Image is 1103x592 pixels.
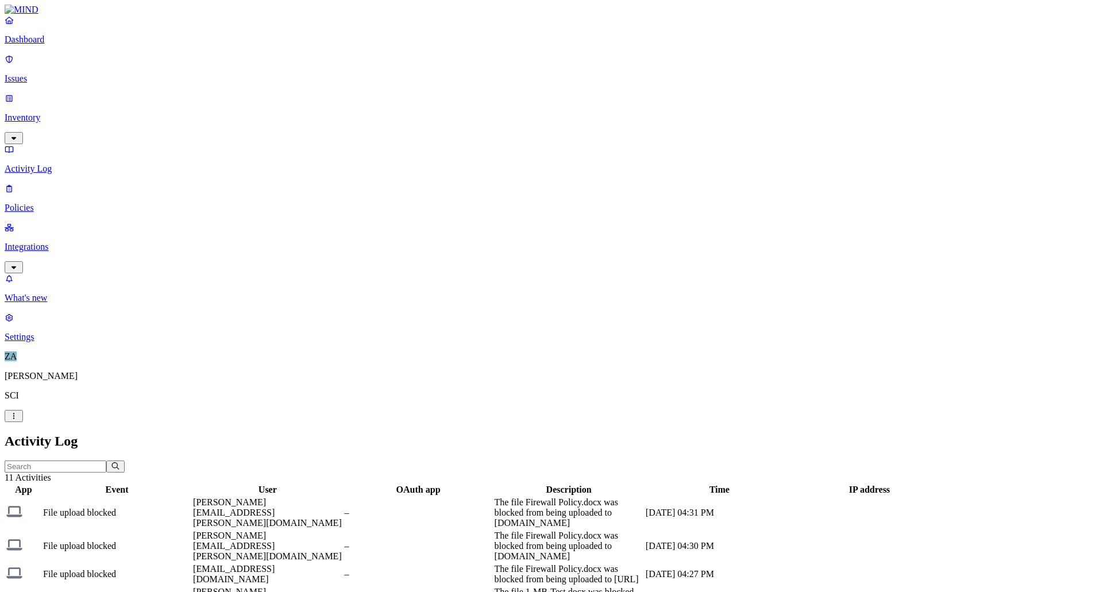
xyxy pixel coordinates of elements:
[5,473,51,482] span: 11 Activities
[5,222,1098,272] a: Integrations
[6,485,41,495] div: App
[5,312,1098,342] a: Settings
[345,485,492,495] div: OAuth app
[193,497,342,528] span: [PERSON_NAME][EMAIL_ADDRESS][PERSON_NAME][DOMAIN_NAME]
[646,541,714,551] span: [DATE] 04:30 PM
[495,564,643,585] div: The file Firewall Policy.docx was blocked from being uploaded to [URL]
[5,242,1098,252] p: Integrations
[6,537,22,553] img: endpoint
[5,183,1098,213] a: Policies
[345,508,349,517] span: –
[646,508,714,517] span: [DATE] 04:31 PM
[495,531,643,562] div: The file Firewall Policy.docx was blocked from being uploaded to [DOMAIN_NAME]
[345,541,349,551] span: –
[495,485,643,495] div: Description
[6,504,22,520] img: endpoint
[6,565,22,581] img: endpoint
[5,144,1098,174] a: Activity Log
[345,569,349,579] span: –
[5,332,1098,342] p: Settings
[5,5,38,15] img: MIND
[193,564,275,584] span: [EMAIL_ADDRESS][DOMAIN_NAME]
[43,541,191,551] div: File upload blocked
[646,569,714,579] span: [DATE] 04:27 PM
[5,273,1098,303] a: What's new
[5,371,1098,381] p: [PERSON_NAME]
[5,461,106,473] input: Search
[5,73,1098,84] p: Issues
[5,15,1098,45] a: Dashboard
[43,485,191,495] div: Event
[5,93,1098,142] a: Inventory
[43,508,191,518] div: File upload blocked
[5,351,17,361] span: ZA
[5,434,1098,449] h2: Activity Log
[5,34,1098,45] p: Dashboard
[43,569,191,579] div: File upload blocked
[5,164,1098,174] p: Activity Log
[495,497,643,528] div: The file Firewall Policy.docx was blocked from being uploaded to [DOMAIN_NAME]
[646,485,793,495] div: Time
[193,531,342,561] span: [PERSON_NAME][EMAIL_ADDRESS][PERSON_NAME][DOMAIN_NAME]
[5,54,1098,84] a: Issues
[5,113,1098,123] p: Inventory
[193,485,342,495] div: User
[5,390,1098,401] p: SCI
[5,293,1098,303] p: What's new
[5,203,1098,213] p: Policies
[5,5,1098,15] a: MIND
[796,485,943,495] div: IP address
